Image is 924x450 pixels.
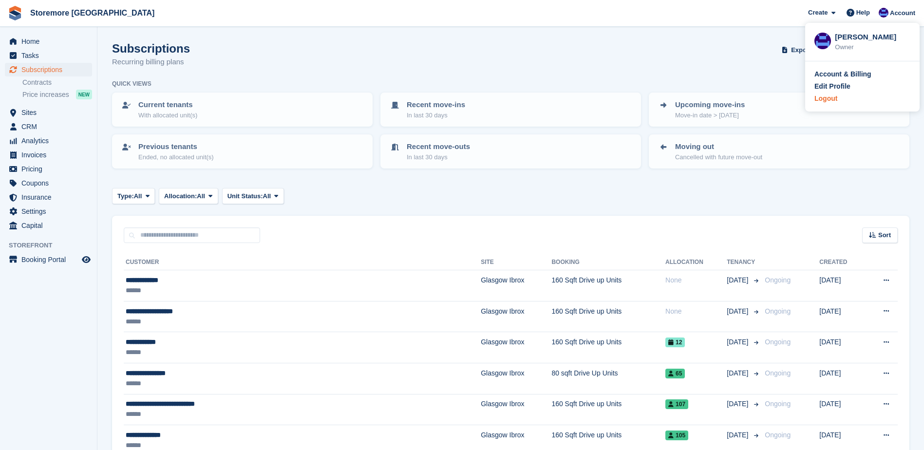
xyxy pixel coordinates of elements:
[665,255,727,270] th: Allocation
[80,254,92,265] a: Preview store
[481,270,551,301] td: Glasgow Ibrox
[407,152,470,162] p: In last 30 days
[808,8,828,18] span: Create
[5,134,92,148] a: menu
[791,45,811,55] span: Export
[727,255,761,270] th: Tenancy
[138,141,214,152] p: Previous tenants
[381,94,640,126] a: Recent move-ins In last 30 days
[814,81,850,92] div: Edit Profile
[5,205,92,218] a: menu
[675,111,745,120] p: Move-in date > [DATE]
[9,241,97,250] span: Storefront
[5,120,92,133] a: menu
[665,399,688,409] span: 107
[481,255,551,270] th: Site
[650,94,908,126] a: Upcoming move-ins Move-in date > [DATE]
[765,369,791,377] span: Ongoing
[407,141,470,152] p: Recent move-outs
[5,49,92,62] a: menu
[481,394,551,425] td: Glasgow Ibrox
[819,394,865,425] td: [DATE]
[5,63,92,76] a: menu
[407,111,465,120] p: In last 30 days
[263,191,271,201] span: All
[21,219,80,232] span: Capital
[727,337,750,347] span: [DATE]
[21,49,80,62] span: Tasks
[665,337,685,347] span: 12
[21,106,80,119] span: Sites
[138,111,197,120] p: With allocated unit(s)
[113,94,372,126] a: Current tenants With allocated unit(s)
[8,6,22,20] img: stora-icon-8386f47178a22dfd0bd8f6a31ec36ba5ce8667c1dd55bd0f319d3a0aa187defe.svg
[22,90,69,99] span: Price increases
[835,42,910,52] div: Owner
[675,152,762,162] p: Cancelled with future move-out
[727,430,750,440] span: [DATE]
[159,188,218,204] button: Allocation: All
[665,306,727,317] div: None
[814,94,910,104] a: Logout
[814,69,910,79] a: Account & Billing
[727,275,750,285] span: [DATE]
[819,270,865,301] td: [DATE]
[551,394,665,425] td: 160 Sqft Drive up Units
[112,79,151,88] h6: Quick views
[112,56,190,68] p: Recurring billing plans
[21,35,80,48] span: Home
[124,255,481,270] th: Customer
[5,162,92,176] a: menu
[5,190,92,204] a: menu
[407,99,465,111] p: Recent move-ins
[21,148,80,162] span: Invoices
[551,332,665,363] td: 160 Sqft Drive up Units
[197,191,205,201] span: All
[819,255,865,270] th: Created
[21,120,80,133] span: CRM
[835,32,910,40] div: [PERSON_NAME]
[551,301,665,332] td: 160 Sqft Drive up Units
[227,191,263,201] span: Unit Status:
[675,99,745,111] p: Upcoming move-ins
[551,363,665,394] td: 80 sqft Drive Up Units
[481,332,551,363] td: Glasgow Ibrox
[5,106,92,119] a: menu
[675,141,762,152] p: Moving out
[765,307,791,315] span: Ongoing
[5,148,92,162] a: menu
[21,253,80,266] span: Booking Portal
[21,63,80,76] span: Subscriptions
[134,191,142,201] span: All
[5,219,92,232] a: menu
[164,191,197,201] span: Allocation:
[22,89,92,100] a: Price increases NEW
[21,162,80,176] span: Pricing
[765,431,791,439] span: Ongoing
[727,399,750,409] span: [DATE]
[879,8,888,18] img: Angela
[5,253,92,266] a: menu
[5,176,92,190] a: menu
[138,99,197,111] p: Current tenants
[665,431,688,440] span: 105
[819,301,865,332] td: [DATE]
[21,176,80,190] span: Coupons
[21,190,80,204] span: Insurance
[481,363,551,394] td: Glasgow Ibrox
[117,191,134,201] span: Type:
[22,78,92,87] a: Contracts
[650,135,908,168] a: Moving out Cancelled with future move-out
[551,270,665,301] td: 160 Sqft Drive up Units
[21,205,80,218] span: Settings
[765,276,791,284] span: Ongoing
[765,338,791,346] span: Ongoing
[665,369,685,378] span: 65
[819,332,865,363] td: [DATE]
[5,35,92,48] a: menu
[113,135,372,168] a: Previous tenants Ended, no allocated unit(s)
[727,368,750,378] span: [DATE]
[890,8,915,18] span: Account
[765,400,791,408] span: Ongoing
[819,363,865,394] td: [DATE]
